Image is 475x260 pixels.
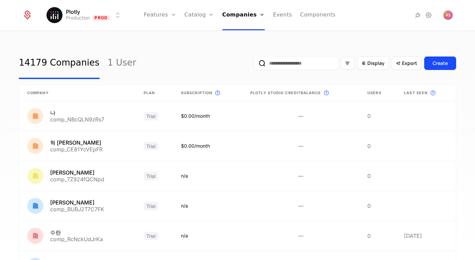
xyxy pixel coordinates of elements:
span: Last seen [404,90,428,96]
a: Settings [425,11,433,19]
button: Export [392,57,422,70]
span: Prod [93,15,110,21]
th: Plan [136,85,173,101]
span: Export [402,60,417,67]
a: 1 User [108,47,136,79]
button: Filter options [341,57,354,70]
button: Display [357,57,389,70]
button: Select environment [48,8,122,23]
th: Users [359,85,396,101]
button: Open user button [443,10,453,20]
span: Plotly [66,9,80,14]
button: Create [424,57,456,70]
a: 14179 Companies [19,47,100,79]
div: Production [66,14,90,21]
span: Subscription [181,90,212,96]
th: Company [19,85,136,101]
img: Adam Schroeder [443,10,453,20]
span: Display [367,60,385,67]
img: Plotly [46,7,63,23]
div: Create [433,60,448,67]
span: Plotly Studio credit Balance [250,90,321,96]
a: Integrations [414,11,422,19]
